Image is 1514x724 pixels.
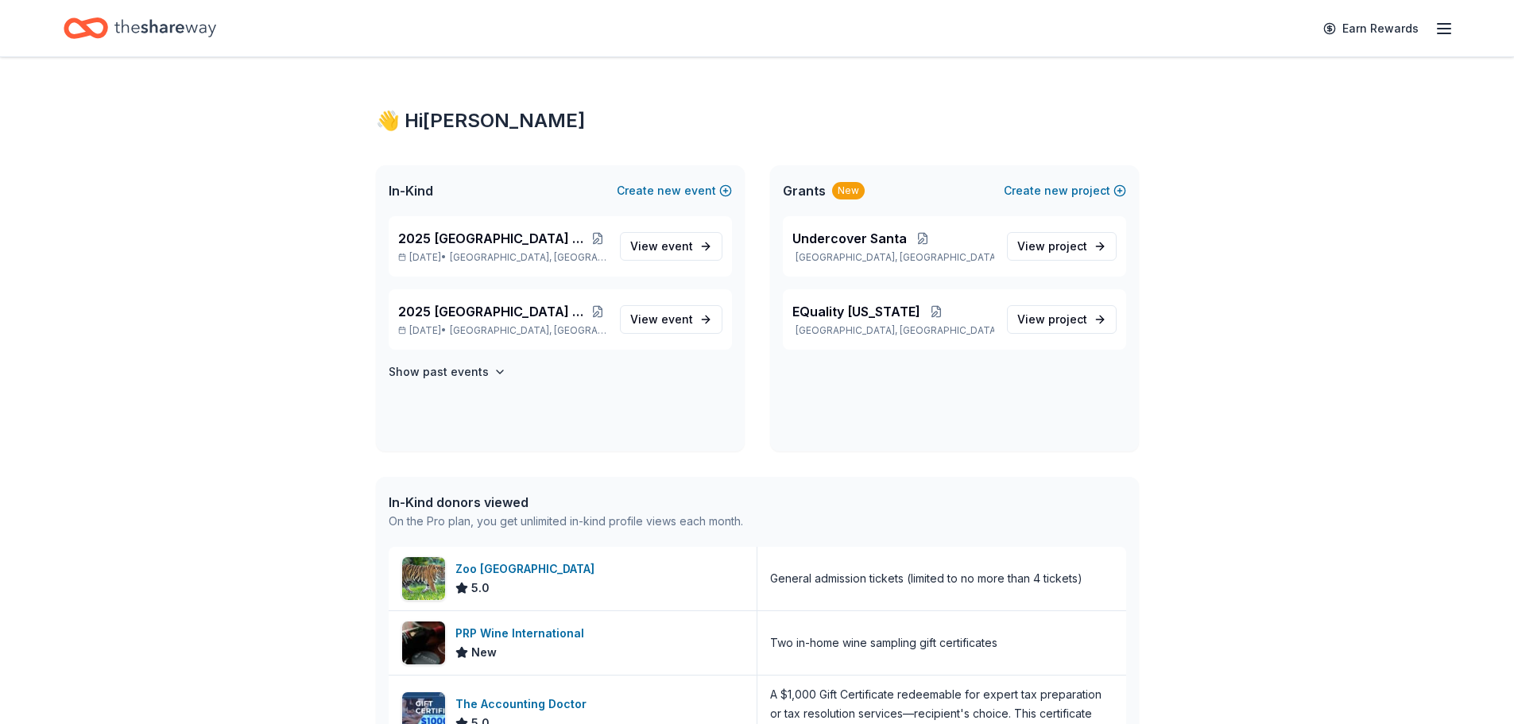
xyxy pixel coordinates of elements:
button: Show past events [389,362,506,381]
p: [GEOGRAPHIC_DATA], [GEOGRAPHIC_DATA] [792,324,994,337]
span: View [1017,310,1087,329]
span: New [471,643,497,662]
span: 2025 [GEOGRAPHIC_DATA] Equality [US_STATE] Gala [398,229,589,248]
a: View event [620,232,722,261]
div: 👋 Hi [PERSON_NAME] [376,108,1139,134]
span: View [630,237,693,256]
div: In-Kind donors viewed [389,493,743,512]
div: On the Pro plan, you get unlimited in-kind profile views each month. [389,512,743,531]
span: new [657,181,681,200]
a: View event [620,305,722,334]
button: Createnewproject [1004,181,1126,200]
span: project [1048,239,1087,253]
div: New [832,182,865,199]
div: Two in-home wine sampling gift certificates [770,633,997,652]
span: 2025 [GEOGRAPHIC_DATA] Equality [US_STATE] Gala [398,302,589,321]
span: event [661,239,693,253]
a: View project [1007,305,1117,334]
a: View project [1007,232,1117,261]
span: View [630,310,693,329]
span: EQuality [US_STATE] [792,302,920,321]
span: [GEOGRAPHIC_DATA], [GEOGRAPHIC_DATA] [450,251,606,264]
span: Grants [783,181,826,200]
p: [DATE] • [398,324,607,337]
div: Zoo [GEOGRAPHIC_DATA] [455,559,601,579]
span: new [1044,181,1068,200]
p: [DATE] • [398,251,607,264]
div: PRP Wine International [455,624,590,643]
img: Image for Zoo Miami [402,557,445,600]
div: The Accounting Doctor [455,695,593,714]
span: [GEOGRAPHIC_DATA], [GEOGRAPHIC_DATA] [450,324,606,337]
h4: Show past events [389,362,489,381]
img: Image for PRP Wine International [402,621,445,664]
span: In-Kind [389,181,433,200]
span: project [1048,312,1087,326]
a: Earn Rewards [1314,14,1428,43]
p: [GEOGRAPHIC_DATA], [GEOGRAPHIC_DATA] [792,251,994,264]
span: 5.0 [471,579,490,598]
div: General admission tickets (limited to no more than 4 tickets) [770,569,1082,588]
span: Undercover Santa [792,229,907,248]
a: Home [64,10,216,47]
span: event [661,312,693,326]
span: View [1017,237,1087,256]
button: Createnewevent [617,181,732,200]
